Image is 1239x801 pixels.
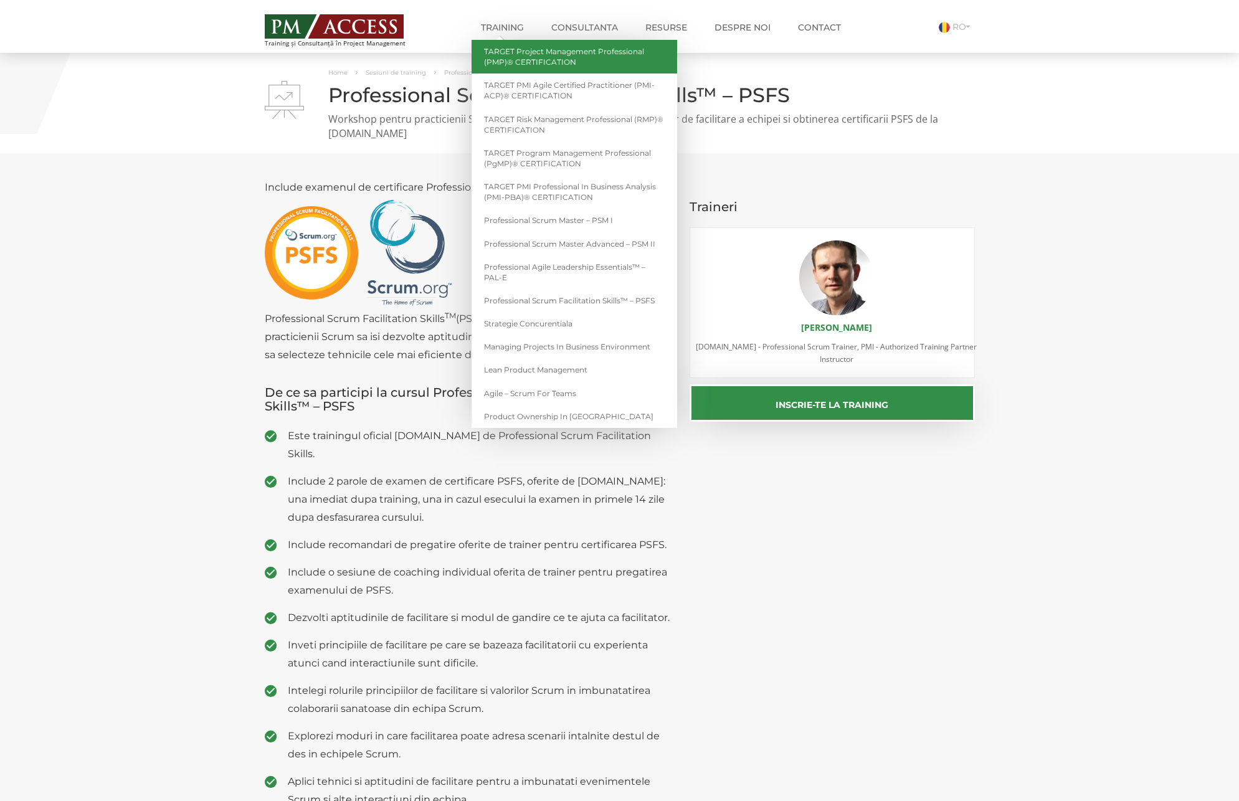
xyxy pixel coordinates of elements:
[705,15,780,40] a: Despre noi
[801,321,872,333] a: [PERSON_NAME]
[472,108,677,141] a: TARGET Risk Management Professional (RMP)® CERTIFICATION
[939,21,975,32] a: RO
[472,232,677,255] a: Professional Scrum Master Advanced – PSM II
[472,255,677,289] a: Professional Agile Leadership Essentials™ – PAL-E
[265,386,672,413] h3: De ce sa participi la cursul Professional Scrum Facilitation Skills™ – PSFS
[636,15,696,40] a: Resurse
[288,536,672,554] span: Include recomandari de pregatire oferite de trainer pentru certificarea PSFS.
[445,311,456,320] sup: TM
[472,73,677,107] a: TARGET PMI Agile Certified Practitioner (PMI-ACP)® CERTIFICATION
[288,427,672,463] span: Este trainingul oficial [DOMAIN_NAME] de Professional Scrum Facilitation Skills.
[472,175,677,209] a: TARGET PMI Professional in Business Analysis (PMI-PBA)® CERTIFICATION
[288,472,672,526] span: Include 2 parole de examen de certificare PSFS, oferite de [DOMAIN_NAME]: una imediat dupa traini...
[472,289,677,312] a: Professional Scrum Facilitation Skills™ – PSFS
[472,382,677,405] a: Agile – Scrum for Teams
[690,200,975,214] h3: Traineri
[472,40,677,73] a: TARGET Project Management Professional (PMP)® CERTIFICATION
[288,681,672,718] span: Intelegi rolurile principiilor de facilitare si valorilor Scrum in imbunatatirea colaborarii sana...
[265,40,429,47] span: Training și Consultanță în Project Management
[265,178,672,364] p: Include examenul de certificare Professional Scrum Facilitation Skills (PSFS) Professional Scrum ...
[696,341,977,364] span: [DOMAIN_NAME] - Professional Scrum Trainer, PMI - Authorized Training Partner Instructor
[472,209,677,232] a: Professional Scrum Master – PSM I
[265,81,304,119] img: Professional Scrum Facilitation Skills™ – PSFS
[690,384,975,422] button: Inscrie-te la training
[789,15,850,40] a: Contact
[472,335,677,358] a: Managing Projects in Business Environment
[939,22,950,33] img: Romana
[472,405,677,428] a: Product Ownership in [GEOGRAPHIC_DATA]
[472,141,677,175] a: TARGET Program Management Professional (PgMP)® CERTIFICATION
[472,312,677,335] a: Strategie Concurentiala
[366,69,426,77] a: Sesiuni de training
[328,69,348,77] a: Home
[288,563,672,599] span: Include o sesiune de coaching individual oferita de trainer pentru pregatirea examenului de PSFS.
[288,636,672,672] span: Inveti principiile de facilitare pe care se bazeaza facilitatorii cu experienta atunci cand inter...
[444,69,589,77] span: Professional Scrum Facilitation Skills™ – PSFS
[288,609,672,627] span: Dezvolti aptitudinile de facilitare si modul de gandire ce te ajuta ca facilitator.
[799,240,874,315] img: Mihai Olaru
[472,358,677,381] a: Lean Product Management
[542,15,627,40] a: Consultanta
[288,727,672,763] span: Explorezi moduri in care facilitarea poate adresa scenarii intalnite destul de des in echipele Sc...
[472,15,533,40] a: Training
[265,14,404,39] img: PM ACCESS - Echipa traineri si consultanti certificati PMP: Narciss Popescu, Mihai Olaru, Monica ...
[265,11,429,47] a: Training și Consultanță în Project Management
